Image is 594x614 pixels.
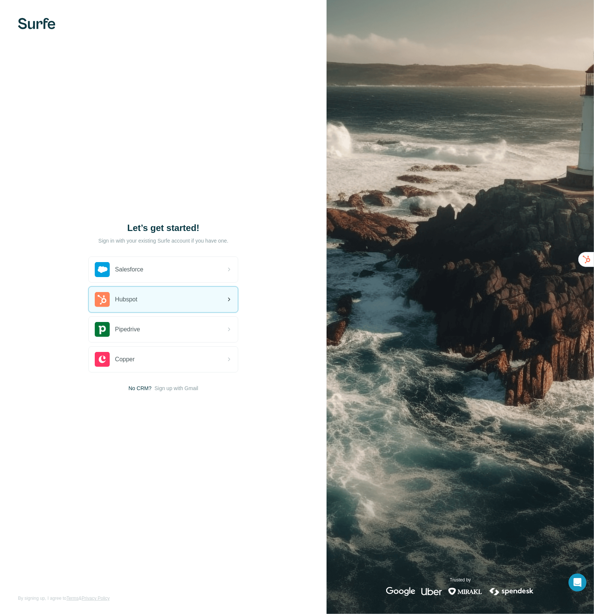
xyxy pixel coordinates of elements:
p: Trusted by [450,577,471,583]
img: pipedrive's logo [95,322,110,337]
img: google's logo [386,587,415,596]
span: Copper [115,355,134,364]
img: salesforce's logo [95,262,110,277]
h1: Let’s get started! [88,222,238,234]
a: Privacy Policy [82,596,110,601]
img: copper's logo [95,352,110,367]
span: Pipedrive [115,325,140,334]
img: spendesk's logo [488,587,535,596]
a: Terms [66,596,79,601]
img: Surfe's logo [18,18,55,29]
span: No CRM? [128,384,151,392]
img: hubspot's logo [95,292,110,307]
img: mirakl's logo [448,587,482,596]
span: By signing up, I agree to & [18,595,110,602]
button: Sign up with Gmail [155,384,198,392]
span: Salesforce [115,265,143,274]
span: Hubspot [115,295,137,304]
div: Open Intercom Messenger [569,574,587,592]
p: Sign in with your existing Surfe account if you have one. [99,237,228,244]
img: uber's logo [421,587,442,596]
